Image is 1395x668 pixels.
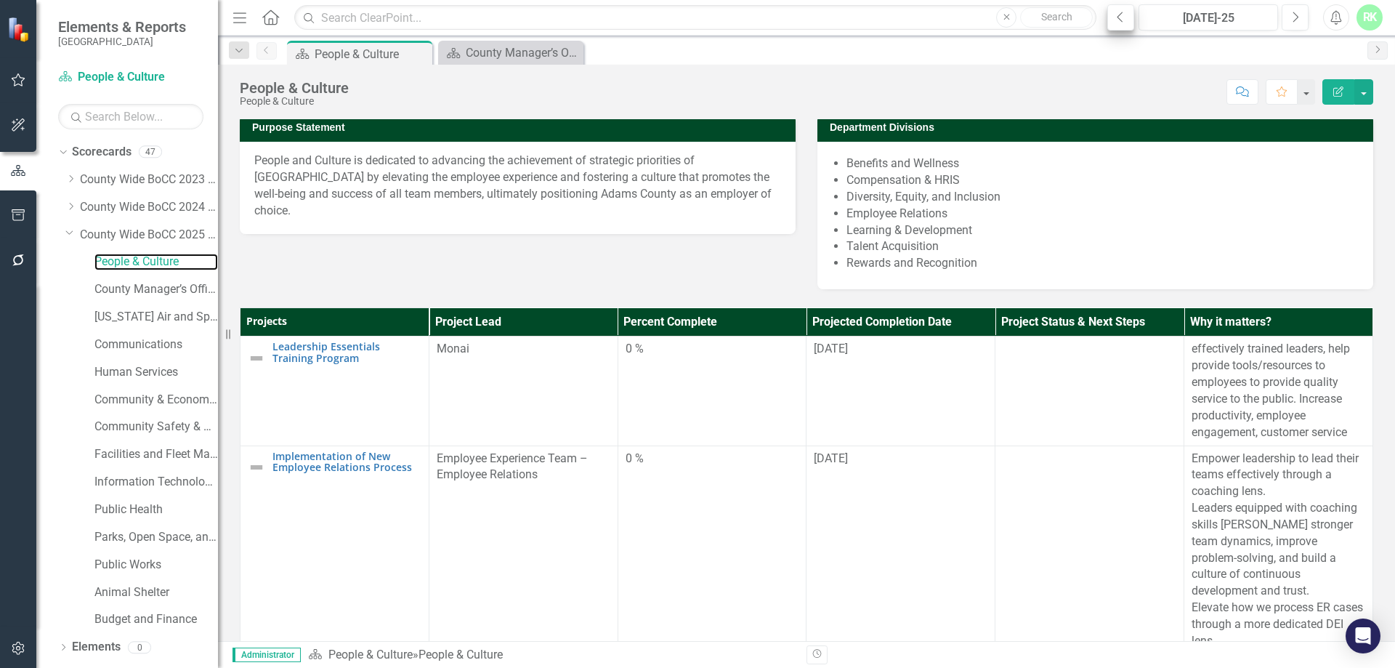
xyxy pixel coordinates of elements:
[240,337,429,446] td: Double-Click to Edit Right Click for Context Menu
[1356,4,1383,31] button: RK
[1144,9,1273,27] div: [DATE]-25
[437,451,610,484] p: Employee Experience Team – Employee Relations
[846,156,959,170] span: Benefits and Wellness
[94,364,218,381] a: Human Services
[72,144,132,161] a: Scorecards
[272,341,421,363] a: Leadership Essentials Training Program
[328,648,413,661] a: People & Culture
[814,451,848,465] span: [DATE]
[846,173,960,187] span: Compensation & HRIS
[240,80,349,96] div: People & Culture
[846,256,977,270] span: Rewards and Recognition
[128,641,151,653] div: 0
[80,199,218,216] a: County Wide BoCC 2024 Goals
[94,502,218,518] a: Public Health
[437,341,610,358] p: Monai
[618,337,806,446] td: Double-Click to Edit
[254,153,772,217] span: People and Culture is dedicated to advancing the achievement of strategic priorities of [GEOGRAPH...
[72,639,121,656] a: Elements
[315,45,429,63] div: People & Culture
[94,529,218,546] a: Parks, Open Space, and Cultural Arts
[94,446,218,463] a: Facilities and Fleet Management
[429,337,618,446] td: Double-Click to Edit
[846,239,939,253] span: Talent Acquisition
[94,584,218,601] a: Animal Shelter
[58,18,186,36] span: Elements & Reports
[626,451,799,467] div: 0 %
[466,44,580,62] div: County Manager’s Office
[252,122,788,133] h3: Purpose Statement
[94,281,218,298] a: County Manager’s Office
[232,648,301,662] span: Administrator
[80,172,218,188] a: County Wide BoCC 2023 Goals
[94,254,218,270] a: People & Culture
[1346,619,1380,653] div: Open Intercom Messenger
[94,557,218,574] a: Public Works
[58,36,186,47] small: [GEOGRAPHIC_DATA]
[418,648,503,661] div: People & Culture
[995,337,1184,446] td: Double-Click to Edit
[80,227,218,244] a: County Wide BoCC 2025 Goals
[248,350,265,367] img: Not Defined
[846,206,947,220] span: Employee Relations
[248,459,265,476] img: Not Defined
[58,69,203,86] a: People & Culture
[139,146,162,158] div: 47
[94,419,218,435] a: Community Safety & Well-Being
[272,472,394,484] span: County Wide BoCC 2025 Goals
[1041,11,1072,23] span: Search
[806,337,995,446] td: Double-Click to Edit
[240,96,349,107] div: People & Culture
[1184,337,1373,446] td: Double-Click to Edit
[1020,7,1093,28] button: Search
[830,122,1366,133] h3: Department Divisions
[1139,4,1278,31] button: [DATE]-25
[58,104,203,129] input: Search Below...
[94,474,218,491] a: Information Technology and Innovation
[626,341,799,358] div: 0 %
[846,190,1000,204] span: Diversity, Equity, and Inclusion
[846,223,972,237] span: Learning & Development
[272,451,421,473] a: Implementation of New Employee Relations Process
[94,611,218,628] a: Budget and Finance
[294,5,1096,31] input: Search ClearPoint...
[1192,341,1365,440] p: effectively trained leaders, help provide tools/resources to employees to provide quality service...
[814,342,848,355] span: [DATE]
[94,392,218,409] a: Community & Economic Development
[308,647,796,664] div: »
[442,44,580,62] a: County Manager’s Office
[272,363,394,375] span: County Wide BoCC 2025 Goals
[7,17,33,42] img: ClearPoint Strategy
[94,337,218,353] a: Communications
[94,309,218,326] a: [US_STATE] Air and Space Port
